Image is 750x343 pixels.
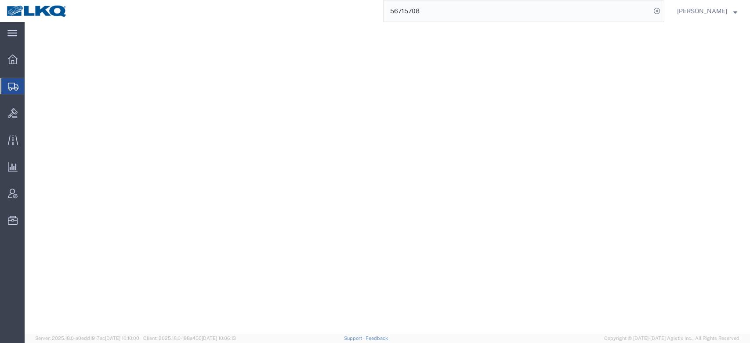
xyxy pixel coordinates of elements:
[143,336,236,341] span: Client: 2025.18.0-198a450
[604,335,739,342] span: Copyright © [DATE]-[DATE] Agistix Inc., All Rights Reserved
[25,22,750,334] iframe: FS Legacy Container
[677,6,738,16] button: [PERSON_NAME]
[677,6,727,16] span: Matt Harvey
[105,336,139,341] span: [DATE] 10:10:00
[344,336,366,341] a: Support
[35,336,139,341] span: Server: 2025.18.0-a0edd1917ac
[366,336,388,341] a: Feedback
[202,336,236,341] span: [DATE] 10:06:13
[6,4,68,18] img: logo
[384,0,651,22] input: Search for shipment number, reference number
